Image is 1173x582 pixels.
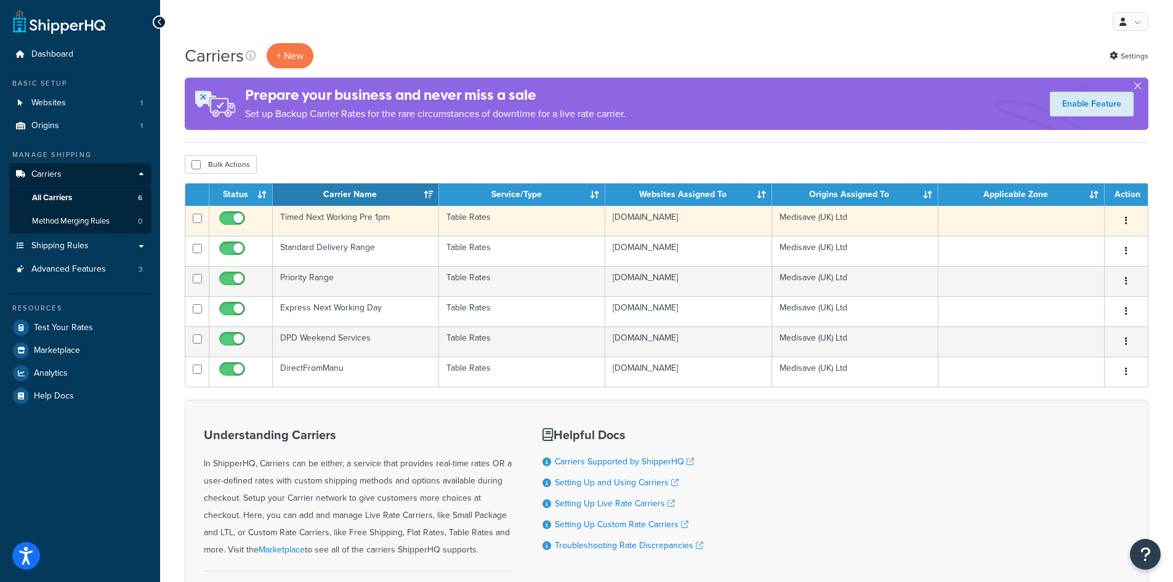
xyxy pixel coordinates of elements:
td: DPD Weekend Services [273,326,439,357]
span: Help Docs [34,391,74,402]
button: Bulk Actions [185,155,257,174]
a: Setting Up and Using Carriers [555,476,679,489]
td: Table Rates [439,266,605,296]
h3: Understanding Carriers [204,428,512,442]
span: Analytics [34,368,68,379]
a: Test Your Rates [9,317,151,339]
td: Express Next Working Day [273,296,439,326]
div: In ShipperHQ, Carriers can be either, a service that provides real-time rates OR a user-defined r... [204,428,512,559]
a: Marketplace [259,543,305,556]
button: + New [267,43,313,68]
span: 1 [140,98,143,108]
li: Websites [9,92,151,115]
a: Settings [1110,47,1148,65]
li: Carriers [9,163,151,233]
span: Test Your Rates [34,323,93,333]
li: Advanced Features [9,258,151,281]
h1: Carriers [185,44,244,68]
th: Service/Type: activate to sort column ascending [439,184,605,206]
td: Medisave (UK) Ltd [772,326,938,357]
div: Basic Setup [9,78,151,89]
a: Help Docs [9,385,151,407]
a: Advanced Features 3 [9,258,151,281]
td: Medisave (UK) Ltd [772,357,938,387]
td: Medisave (UK) Ltd [772,236,938,266]
span: Advanced Features [31,264,106,275]
a: Websites 1 [9,92,151,115]
a: Troubleshooting Rate Discrepancies [555,539,703,552]
span: Marketplace [34,346,80,356]
li: Method Merging Rules [9,210,151,233]
a: Setting Up Live Rate Carriers [555,497,675,510]
td: [DOMAIN_NAME] [605,326,772,357]
span: Shipping Rules [31,241,89,251]
th: Websites Assigned To: activate to sort column ascending [605,184,772,206]
td: Medisave (UK) Ltd [772,296,938,326]
th: Carrier Name: activate to sort column ascending [273,184,439,206]
a: Marketplace [9,339,151,362]
li: Origins [9,115,151,137]
td: [DOMAIN_NAME] [605,206,772,236]
a: Carriers [9,163,151,186]
a: Origins 1 [9,115,151,137]
td: Table Rates [439,326,605,357]
span: Method Merging Rules [32,216,110,227]
td: DirectFromManu [273,357,439,387]
a: Shipping Rules [9,235,151,257]
a: All Carriers 6 [9,187,151,209]
span: Carriers [31,169,62,180]
td: Medisave (UK) Ltd [772,266,938,296]
td: Table Rates [439,236,605,266]
a: Analytics [9,362,151,384]
span: 0 [138,216,142,227]
a: Carriers Supported by ShipperHQ [555,455,694,468]
th: Action [1105,184,1148,206]
td: Table Rates [439,296,605,326]
th: Origins Assigned To: activate to sort column ascending [772,184,938,206]
a: Dashboard [9,43,151,66]
span: Websites [31,98,66,108]
span: 3 [139,264,143,275]
td: Timed Next Working Pre 1pm [273,206,439,236]
div: Resources [9,303,151,313]
a: Enable Feature [1050,92,1134,116]
a: Method Merging Rules 0 [9,210,151,233]
span: Origins [31,121,59,131]
img: ad-rules-rateshop-fe6ec290ccb7230408bd80ed9643f0289d75e0ffd9eb532fc0e269fcd187b520.png [185,78,245,130]
td: [DOMAIN_NAME] [605,296,772,326]
p: Set up Backup Carrier Rates for the rare circumstances of downtime for a live rate carrier. [245,105,626,123]
th: Status: activate to sort column ascending [209,184,273,206]
a: Setting Up Custom Rate Carriers [555,518,688,531]
span: 6 [138,193,142,203]
td: [DOMAIN_NAME] [605,266,772,296]
td: Medisave (UK) Ltd [772,206,938,236]
td: Table Rates [439,206,605,236]
h3: Helpful Docs [542,428,703,442]
h4: Prepare your business and never miss a sale [245,85,626,105]
td: [DOMAIN_NAME] [605,357,772,387]
th: Applicable Zone: activate to sort column ascending [938,184,1105,206]
td: Priority Range [273,266,439,296]
div: Manage Shipping [9,150,151,160]
td: Standard Delivery Range [273,236,439,266]
td: Table Rates [439,357,605,387]
td: [DOMAIN_NAME] [605,236,772,266]
span: All Carriers [32,193,72,203]
button: Open Resource Center [1130,539,1161,570]
span: Dashboard [31,49,73,60]
span: 1 [140,121,143,131]
li: All Carriers [9,187,151,209]
a: ShipperHQ Home [13,9,105,34]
